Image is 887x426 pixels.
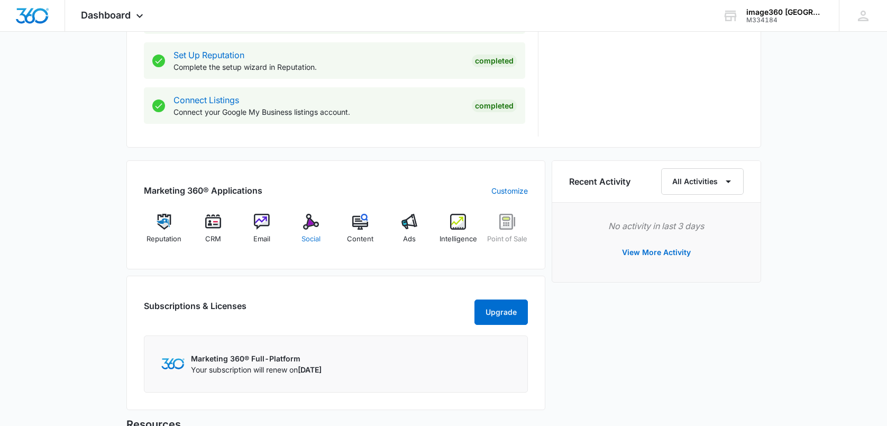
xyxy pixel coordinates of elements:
button: Upgrade [474,300,528,325]
h6: Recent Activity [569,175,630,188]
h2: Subscriptions & Licenses [144,300,246,321]
p: No activity in last 3 days [569,220,744,232]
a: Set Up Reputation [173,50,244,60]
button: All Activities [661,168,744,195]
span: Reputation [147,234,181,244]
span: Social [301,234,321,244]
a: Point of Sale [487,214,528,252]
img: Marketing 360 Logo [161,358,185,369]
p: Complete the setup wizard in Reputation. [173,61,463,72]
p: Connect your Google My Business listings account. [173,106,463,117]
a: CRM [193,214,233,252]
a: Reputation [144,214,185,252]
span: Ads [403,234,416,244]
span: [DATE] [298,365,322,374]
a: Intelligence [438,214,479,252]
span: Dashboard [81,10,131,21]
a: Content [340,214,381,252]
div: account id [746,16,824,24]
p: Marketing 360® Full-Platform [191,353,322,364]
a: Email [242,214,282,252]
span: Email [253,234,270,244]
div: account name [746,8,824,16]
button: View More Activity [611,240,701,265]
span: CRM [205,234,221,244]
span: Point of Sale [487,234,527,244]
a: Ads [389,214,429,252]
a: Customize [491,185,528,196]
h2: Marketing 360® Applications [144,184,262,197]
div: Completed [472,99,517,112]
span: Intelligence [440,234,477,244]
div: Completed [472,55,517,67]
span: Content [347,234,373,244]
a: Connect Listings [173,95,239,105]
a: Social [291,214,332,252]
p: Your subscription will renew on [191,364,322,375]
